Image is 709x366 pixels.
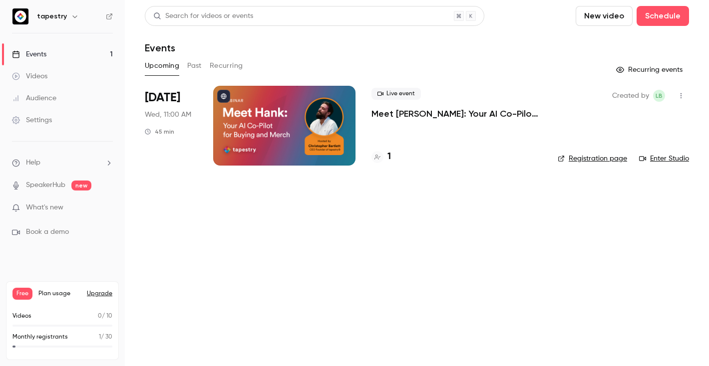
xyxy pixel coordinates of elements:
[26,158,40,168] span: Help
[371,150,391,164] a: 1
[38,290,81,298] span: Plan usage
[12,8,28,24] img: tapestry
[656,90,663,102] span: LB
[653,90,665,102] span: Lauren Butterfield
[387,150,391,164] h4: 1
[37,11,67,21] h6: tapestry
[153,11,253,21] div: Search for videos or events
[145,58,179,74] button: Upcoming
[87,290,112,298] button: Upgrade
[145,90,180,106] span: [DATE]
[637,6,689,26] button: Schedule
[576,6,633,26] button: New video
[99,333,112,342] p: / 30
[12,333,68,342] p: Monthly registrants
[12,93,56,103] div: Audience
[145,42,175,54] h1: Events
[26,180,65,190] a: SpeakerHub
[26,227,69,237] span: Book a demo
[26,202,63,213] span: What's new
[145,110,191,120] span: Wed, 11:00 AM
[371,88,421,100] span: Live event
[612,90,649,102] span: Created by
[99,334,101,340] span: 1
[145,128,174,136] div: 45 min
[98,313,102,319] span: 0
[12,312,31,321] p: Videos
[12,71,47,81] div: Videos
[558,154,627,164] a: Registration page
[12,158,113,168] li: help-dropdown-opener
[71,181,91,190] span: new
[98,312,112,321] p: / 10
[12,49,46,59] div: Events
[210,58,243,74] button: Recurring
[145,86,197,166] div: Oct 29 Wed, 11:00 AM (Australia/Melbourne)
[639,154,689,164] a: Enter Studio
[12,115,52,125] div: Settings
[187,58,202,74] button: Past
[371,108,542,120] a: Meet [PERSON_NAME]: Your AI Co-Pilot for Buying and Merch
[612,62,689,78] button: Recurring events
[12,288,32,300] span: Free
